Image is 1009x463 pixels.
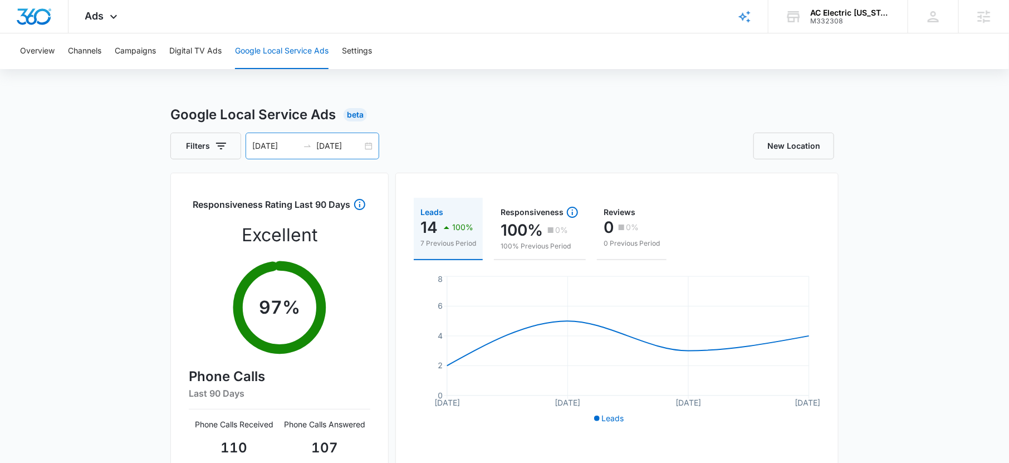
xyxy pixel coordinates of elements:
div: Beta [344,108,367,121]
p: 107 [280,438,370,458]
h1: Google Local Service Ads [170,105,336,125]
button: Channels [68,33,101,69]
button: Campaigns [115,33,156,69]
button: Overview [20,33,55,69]
p: Phone Calls Received [189,418,280,430]
div: account id [810,17,892,25]
button: Settings [342,33,372,69]
div: Leads [420,208,476,216]
p: Excellent [242,222,317,248]
div: account name [810,8,892,17]
div: Responsiveness [501,206,579,219]
p: 100% [452,223,473,231]
p: 14 [420,218,438,236]
input: End date [316,140,363,152]
button: Google Local Service Ads [235,33,329,69]
p: 97 % [259,294,300,321]
input: Start date [252,140,298,152]
button: Digital TV Ads [169,33,222,69]
tspan: [DATE] [434,398,460,407]
tspan: 8 [438,275,443,284]
span: to [303,142,312,150]
tspan: 6 [438,301,443,311]
a: New Location [753,133,834,159]
tspan: [DATE] [675,398,701,407]
h4: Phone Calls [189,367,370,387]
div: Reviews [604,208,660,216]
h6: Last 90 Days [189,387,370,400]
tspan: 4 [438,331,443,340]
tspan: 2 [438,360,443,370]
button: Filters [170,133,241,159]
span: swap-right [303,142,312,150]
span: Leads [602,413,624,423]
p: 100% [501,221,543,239]
p: 0 Previous Period [604,238,660,248]
p: 110 [189,438,280,458]
span: Ads [85,10,104,22]
p: Phone Calls Answered [280,418,370,430]
tspan: [DATE] [795,398,820,407]
h3: Responsiveness Rating Last 90 Days [193,198,351,217]
p: 0% [626,223,639,231]
tspan: 0 [438,391,443,400]
p: 0 [604,218,614,236]
p: 100% Previous Period [501,241,579,251]
p: 7 Previous Period [420,238,476,248]
tspan: [DATE] [555,398,581,407]
p: 0% [555,226,568,234]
